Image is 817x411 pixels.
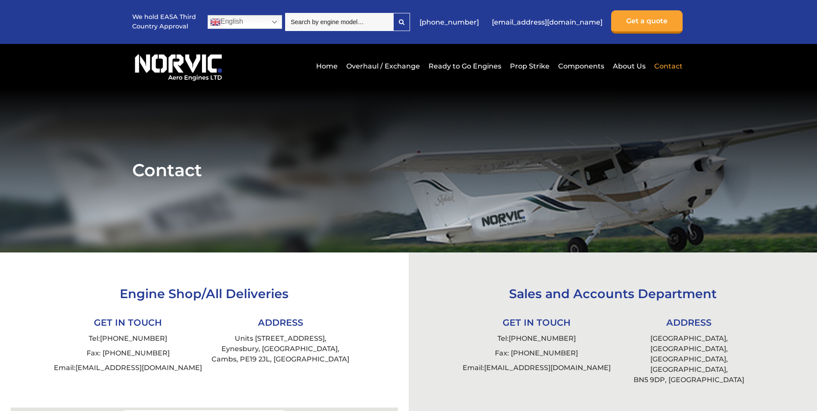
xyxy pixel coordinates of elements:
a: Overhaul / Exchange [344,56,422,77]
input: Search by engine model… [285,13,393,31]
li: ADDRESS [613,314,765,331]
p: We hold EASA Third Country Approval [132,12,197,31]
li: Fax: [PHONE_NUMBER] [460,346,612,361]
a: [PHONE_NUMBER] [509,334,576,342]
li: GET IN TOUCH [460,314,612,331]
li: Email: [52,361,204,375]
li: Tel: [460,331,612,346]
a: Ready to Go Engines [426,56,503,77]
li: [GEOGRAPHIC_DATA], [GEOGRAPHIC_DATA], [GEOGRAPHIC_DATA], [GEOGRAPHIC_DATA], BN5 9DP, [GEOGRAPHIC_... [613,331,765,387]
h1: Contact [132,159,685,181]
li: ADDRESS [204,314,357,331]
li: Fax: [PHONE_NUMBER] [52,346,204,361]
a: English [208,15,282,29]
a: [PHONE_NUMBER] [100,334,167,342]
img: Norvic Aero Engines logo [132,50,224,81]
a: Home [314,56,340,77]
li: Tel: [52,331,204,346]
a: [EMAIL_ADDRESS][DOMAIN_NAME] [484,364,611,372]
li: Units [STREET_ADDRESS], Eynesbury, [GEOGRAPHIC_DATA], Cambs, PE19 2JL, [GEOGRAPHIC_DATA] [204,331,357,367]
li: Email: [460,361,612,375]
a: Components [556,56,606,77]
a: [PHONE_NUMBER] [415,12,483,33]
a: Prop Strike [508,56,552,77]
a: About Us [611,56,648,77]
a: [EMAIL_ADDRESS][DOMAIN_NAME] [75,364,202,372]
h3: Engine Shop/All Deliveries [52,286,357,301]
a: [EMAIL_ADDRESS][DOMAIN_NAME] [488,12,607,33]
a: Contact [652,56,683,77]
li: GET IN TOUCH [52,314,204,331]
h3: Sales and Accounts Department [460,286,765,301]
img: en [210,17,221,27]
a: Get a quote [611,10,683,34]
